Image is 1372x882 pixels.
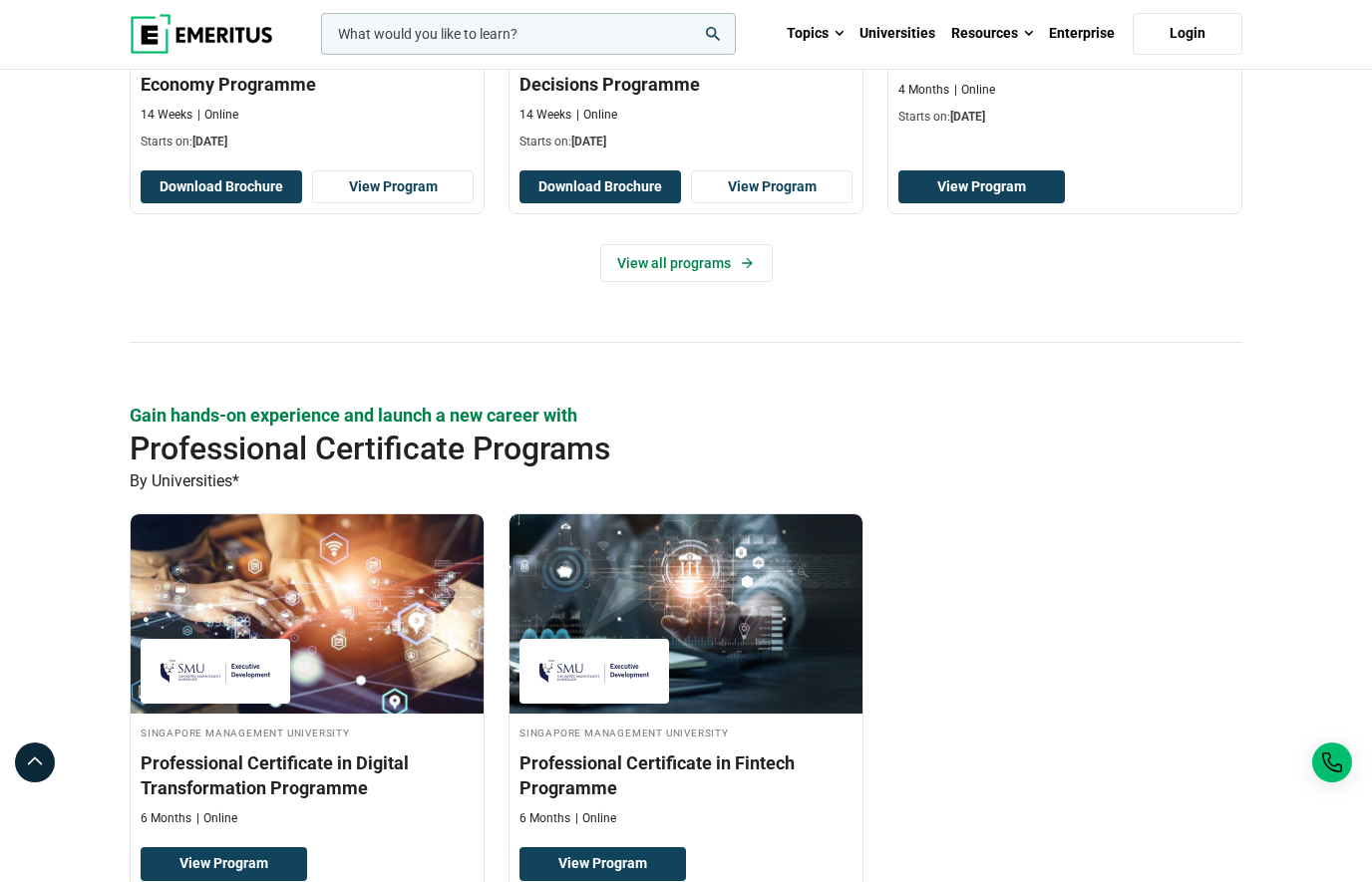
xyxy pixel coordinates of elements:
[510,514,862,714] img: Professional Certificate in Fintech Programme | Online Finance Course
[576,107,617,124] p: Online
[898,109,1231,126] p: Starts on:
[141,107,192,124] p: 14 Weeks
[312,170,474,204] a: View Program
[130,468,1242,494] p: By Universities*
[529,649,659,694] img: Singapore Management University
[141,170,302,204] button: Download Brochure
[321,13,736,55] input: woocommerce-product-search-field-0
[131,514,484,714] img: Professional Certificate in Digital Transformation Programme | Online Digital Transformation Course
[197,107,238,124] p: Online
[141,750,474,800] h3: Professional Certificate in Digital Transformation Programme
[519,724,853,740] h4: Singapore Management University
[954,82,995,99] p: Online
[141,810,191,827] p: 6 Months
[898,170,1065,204] a: View Program
[571,135,606,148] span: [DATE]
[519,847,686,881] a: View Program
[519,170,681,204] button: Download Brochure
[131,514,484,837] a: Digital Transformation Course by Singapore Management University - Singapore Management Universit...
[898,82,949,99] p: 4 Months
[141,847,307,881] a: View Program
[510,514,862,837] a: Finance Course by Singapore Management University - Singapore Management University Singapore Man...
[950,110,985,124] span: [DATE]
[575,810,616,827] p: Online
[1133,13,1242,55] a: Login
[130,429,1131,468] h2: Professional Certificate Programs
[600,244,773,282] a: View all programs
[519,810,570,827] p: 6 Months
[519,47,853,97] h3: Data Science & Analytics for Strategic Decisions Programme
[192,135,227,148] span: [DATE]
[691,170,853,204] a: View Program
[196,810,237,827] p: Online
[141,47,474,97] h3: Sustainability Strategies and Green Economy Programme
[519,134,853,150] p: Starts on:
[519,107,571,124] p: 14 Weeks
[130,403,1242,428] p: Gain hands-on experience and launch a new career with
[519,750,853,800] h3: Professional Certificate in Fintech Programme
[141,724,474,740] h4: Singapore Management University
[141,134,474,150] p: Starts on:
[151,649,280,694] img: Singapore Management University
